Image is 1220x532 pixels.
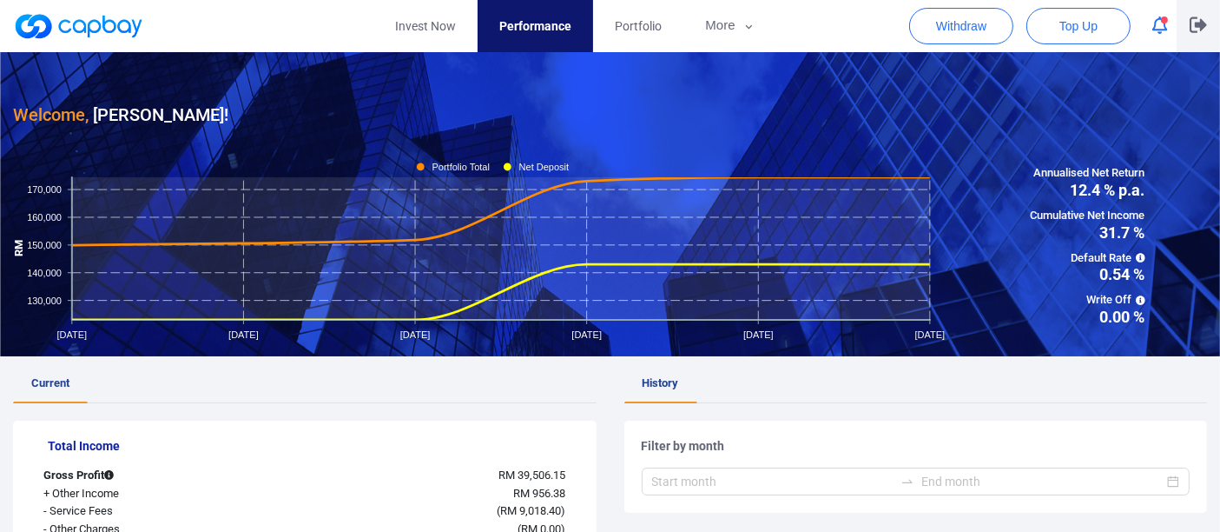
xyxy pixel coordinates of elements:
[652,472,894,491] input: Start month
[27,211,62,222] tspan: 160,000
[909,8,1013,44] button: Withdraw
[643,376,679,389] span: History
[921,472,1164,491] input: End month
[519,161,569,171] tspan: Net Deposit
[12,240,25,256] tspan: RM
[27,239,62,249] tspan: 150,000
[900,475,914,489] span: swap-right
[30,485,259,503] div: + Other Income
[499,17,571,36] span: Performance
[432,161,490,171] tspan: Portfolio Total
[514,487,566,500] span: RM 956.38
[642,438,1190,454] h5: Filter by month
[499,469,566,482] span: RM 39,506.15
[228,329,259,340] tspan: [DATE]
[1031,309,1145,325] span: 0.00 %
[400,329,431,340] tspan: [DATE]
[27,267,62,277] tspan: 140,000
[1031,164,1145,183] span: Annualised Net Return
[1031,267,1145,283] span: 0.54 %
[900,475,914,489] span: to
[30,502,259,521] div: - Service Fees
[13,104,89,125] span: Welcome,
[743,329,774,340] tspan: [DATE]
[1031,249,1145,268] span: Default Rate
[1031,225,1145,241] span: 31.7 %
[1031,183,1145,198] span: 12.4 % p.a.
[13,101,228,129] h3: [PERSON_NAME] !
[1059,17,1098,35] span: Top Up
[1031,207,1145,225] span: Cumulative Net Income
[31,376,69,389] span: Current
[48,438,579,454] h5: Total Income
[501,504,562,517] span: RM 9,018.40
[27,295,62,305] tspan: 130,000
[57,329,88,340] tspan: [DATE]
[259,502,578,521] div: ( )
[571,329,602,340] tspan: [DATE]
[1031,291,1145,309] span: Write Off
[615,17,662,36] span: Portfolio
[1026,8,1131,44] button: Top Up
[915,329,946,340] tspan: [DATE]
[30,467,259,485] div: Gross Profit
[27,184,62,195] tspan: 170,000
